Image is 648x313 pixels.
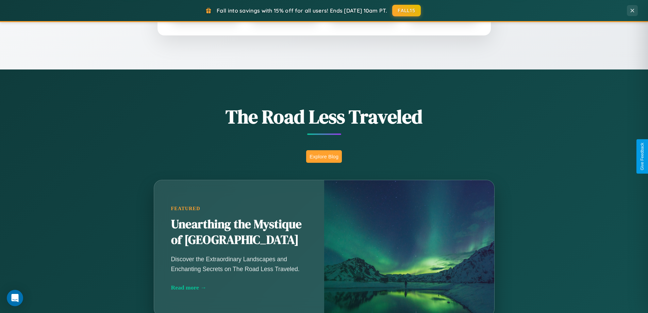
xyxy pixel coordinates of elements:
button: Explore Blog [306,150,342,163]
button: FALL15 [392,5,421,16]
h1: The Road Less Traveled [120,104,528,130]
div: Featured [171,206,307,212]
p: Discover the Extraordinary Landscapes and Enchanting Secrets on The Road Less Traveled. [171,254,307,273]
span: Fall into savings with 15% off for all users! Ends [DATE] 10am PT. [217,7,387,14]
div: Read more → [171,284,307,291]
div: Give Feedback [640,143,645,170]
h2: Unearthing the Mystique of [GEOGRAPHIC_DATA] [171,217,307,248]
div: Open Intercom Messenger [7,290,23,306]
